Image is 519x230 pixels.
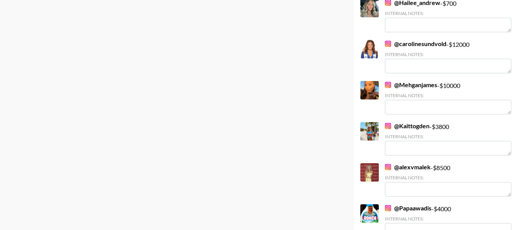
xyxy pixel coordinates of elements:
[385,93,511,98] div: Internal Notes:
[385,163,511,197] div: - $ 8500
[385,82,391,88] img: Instagram
[385,175,511,180] div: Internal Notes:
[385,81,437,89] a: @Mehganjames
[385,205,391,211] img: Instagram
[385,51,511,57] div: Internal Notes:
[385,41,391,47] img: Instagram
[385,163,431,171] a: @alexvmalek
[385,122,511,156] div: - $ 3800
[385,216,511,222] div: Internal Notes:
[385,40,511,73] div: - $ 12000
[385,204,431,212] a: @Papaawadis
[385,164,391,170] img: Instagram
[385,134,511,139] div: Internal Notes:
[385,123,391,129] img: Instagram
[385,122,429,130] a: @Kaittogden
[385,40,446,48] a: @carolinesundvold
[385,10,511,16] div: Internal Notes:
[385,81,511,114] div: - $ 10000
